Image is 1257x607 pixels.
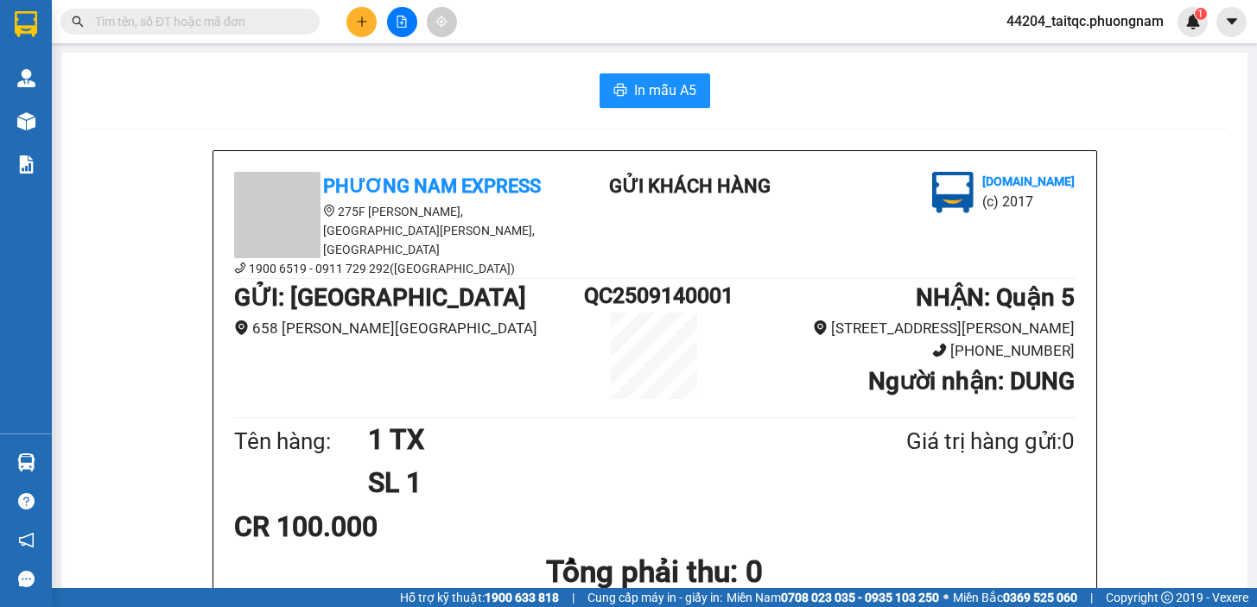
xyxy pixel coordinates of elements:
[1216,7,1247,37] button: caret-down
[993,10,1178,32] span: 44204_taitqc.phuongnam
[1224,14,1240,29] span: caret-down
[584,279,724,313] h1: QC2509140001
[427,7,457,37] button: aim
[234,424,369,459] div: Tên hàng:
[234,262,246,274] span: phone
[587,588,722,607] span: Cung cấp máy in - giấy in:
[1161,591,1173,604] span: copyright
[1090,588,1093,607] span: |
[234,548,1076,596] h1: Tổng phải thu: 0
[368,461,822,504] h1: SL 1
[234,259,545,278] li: 1900 6519 - 0911 729 292([GEOGRAPHIC_DATA])
[727,588,939,607] span: Miền Nam
[72,16,84,28] span: search
[18,571,35,587] span: message
[953,588,1077,607] span: Miền Bắc
[234,202,545,259] li: 275F [PERSON_NAME], [GEOGRAPHIC_DATA][PERSON_NAME], [GEOGRAPHIC_DATA]
[1195,8,1207,20] sup: 1
[400,588,559,607] span: Hỗ trợ kỹ thuật:
[234,317,585,340] li: 658 [PERSON_NAME][GEOGRAPHIC_DATA]
[234,505,511,548] div: CR 100.000
[613,83,627,99] span: printer
[943,594,949,601] span: ⚪️
[932,343,947,357] span: phone
[822,424,1075,459] div: Giá trị hàng gửi: 0
[485,591,559,604] strong: 1900 633 818
[17,453,35,471] img: warehouse-icon
[572,588,575,607] span: |
[234,320,249,335] span: environment
[609,175,771,197] b: Gửi khách hàng
[17,69,35,87] img: warehouse-icon
[868,367,1075,395] b: Người nhận : DUNG
[17,155,35,174] img: solution-icon
[356,16,368,28] span: plus
[916,283,1075,312] b: NHẬN : Quận 5
[932,172,974,213] img: logo.jpg
[435,16,448,28] span: aim
[634,79,696,101] span: In mẫu A5
[982,191,1075,212] li: (c) 2017
[1185,14,1201,29] img: icon-new-feature
[17,112,35,130] img: warehouse-icon
[813,320,828,335] span: environment
[368,418,822,461] h1: 1 TX
[781,591,939,604] strong: 0708 023 035 - 0935 103 250
[1003,591,1077,604] strong: 0369 525 060
[346,7,377,37] button: plus
[396,16,408,28] span: file-add
[323,175,541,197] b: Phương Nam Express
[18,532,35,548] span: notification
[95,12,299,31] input: Tìm tên, số ĐT hoặc mã đơn
[18,493,35,509] span: question-circle
[725,339,1076,363] li: [PHONE_NUMBER]
[982,174,1075,188] b: [DOMAIN_NAME]
[1197,8,1203,20] span: 1
[323,205,335,217] span: environment
[234,283,526,312] b: GỬI : [GEOGRAPHIC_DATA]
[725,317,1076,340] li: [STREET_ADDRESS][PERSON_NAME]
[15,11,37,37] img: logo-vxr
[600,73,710,108] button: printerIn mẫu A5
[387,7,417,37] button: file-add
